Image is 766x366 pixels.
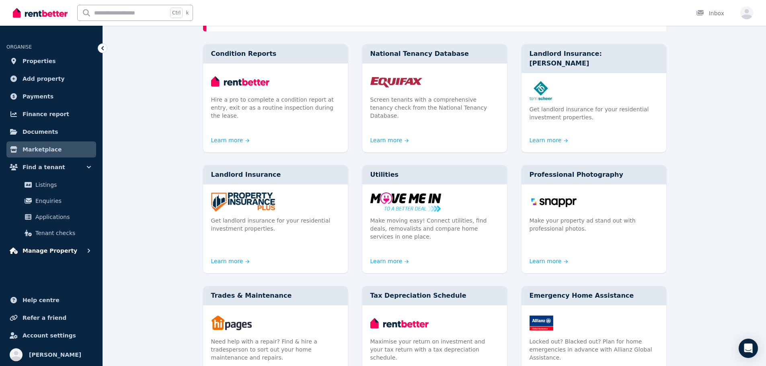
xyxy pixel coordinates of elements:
span: Enquiries [35,196,90,206]
div: Professional Photography [522,165,666,184]
a: Properties [6,53,96,69]
span: [PERSON_NAME] [29,350,81,360]
span: Marketplace [23,145,62,154]
p: Need help with a repair? Find & hire a tradesperson to sort out your home maintenance and repairs. [211,337,340,362]
img: RentBetter [13,7,68,19]
a: Applications [10,209,93,225]
a: Listings [10,177,93,193]
button: Find a tenant [6,159,96,175]
p: Make your property ad stand out with professional photos. [530,217,658,233]
img: Utilities [370,192,499,212]
span: Add property [23,74,65,84]
a: Refer a friend [6,310,96,326]
a: Learn more [370,136,409,144]
span: Find a tenant [23,162,65,172]
img: Condition Reports [211,72,340,91]
span: Ctrl [170,8,183,18]
span: Payments [23,92,53,101]
p: Get landlord insurance for your residential investment properties. [530,105,658,121]
a: Learn more [211,136,250,144]
a: Enquiries [10,193,93,209]
div: Landlord Insurance: [PERSON_NAME] [522,44,666,73]
span: Tenant checks [35,228,90,238]
div: Condition Reports [203,44,348,63]
img: Tax Depreciation Schedule [370,313,499,333]
span: Manage Property [23,246,77,256]
a: Finance report [6,106,96,122]
a: Help centre [6,292,96,308]
p: Maximise your return on investment and your tax return with a tax depreciation schedule. [370,337,499,362]
a: Marketplace [6,141,96,157]
span: Listings [35,180,90,190]
div: Open Intercom Messenger [739,339,758,358]
a: Learn more [370,257,409,265]
img: Trades & Maintenance [211,313,340,333]
span: Documents [23,127,58,137]
span: ORGANISE [6,44,32,50]
a: Account settings [6,327,96,344]
a: Documents [6,124,96,140]
div: Landlord Insurance [203,165,348,184]
span: Finance report [23,109,69,119]
a: Tenant checks [10,225,93,241]
p: Screen tenants with a comprehensive tenancy check from the National Tenancy Database. [370,96,499,120]
span: Properties [23,56,56,66]
div: Utilities [362,165,507,184]
a: Learn more [530,136,568,144]
span: k [186,10,189,16]
img: Professional Photography [530,192,658,212]
a: Add property [6,71,96,87]
a: Learn more [530,257,568,265]
span: Refer a friend [23,313,66,323]
div: Tax Depreciation Schedule [362,286,507,305]
div: Emergency Home Assistance [522,286,666,305]
div: Inbox [696,9,724,17]
button: Manage Property [6,243,96,259]
div: Trades & Maintenance [203,286,348,305]
span: Help centre [23,295,60,305]
p: Locked out? Blacked out? Plan for home emergencies in advance with Allianz Global Assistance. [530,337,658,362]
div: National Tenancy Database [362,44,507,63]
p: Make moving easy! Connect utilities, find deals, removalists and compare home services in one place. [370,217,499,241]
p: Hire a pro to complete a condition report at entry, exit or as a routine inspection during the le... [211,96,340,120]
p: Get landlord insurance for your residential investment properties. [211,217,340,233]
a: Payments [6,88,96,104]
img: Landlord Insurance [211,192,340,212]
img: Landlord Insurance: Terri Scheer [530,81,658,100]
span: Applications [35,212,90,222]
a: Learn more [211,257,250,265]
img: Emergency Home Assistance [530,313,658,333]
span: Account settings [23,331,76,340]
img: National Tenancy Database [370,72,499,91]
